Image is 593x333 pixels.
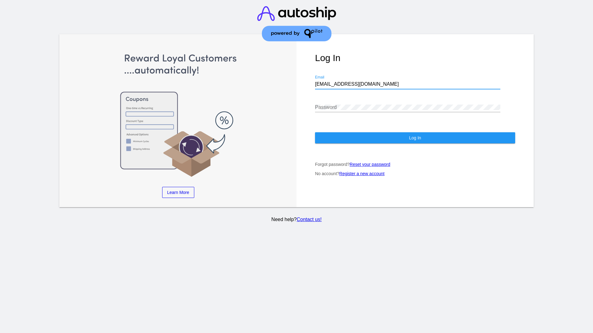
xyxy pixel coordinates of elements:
[350,162,390,167] a: Reset your password
[315,81,500,87] input: Email
[78,53,278,178] img: Apply Coupons Automatically to Scheduled Orders with QPilot
[315,132,515,143] button: Log In
[315,53,515,63] h1: Log In
[58,217,535,222] p: Need help?
[339,171,385,176] a: Register a new account
[296,217,322,222] a: Contact us!
[162,187,194,198] a: Learn More
[315,171,515,176] p: No account?
[409,135,421,140] span: Log In
[167,190,189,195] span: Learn More
[315,162,515,167] p: Forgot password?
